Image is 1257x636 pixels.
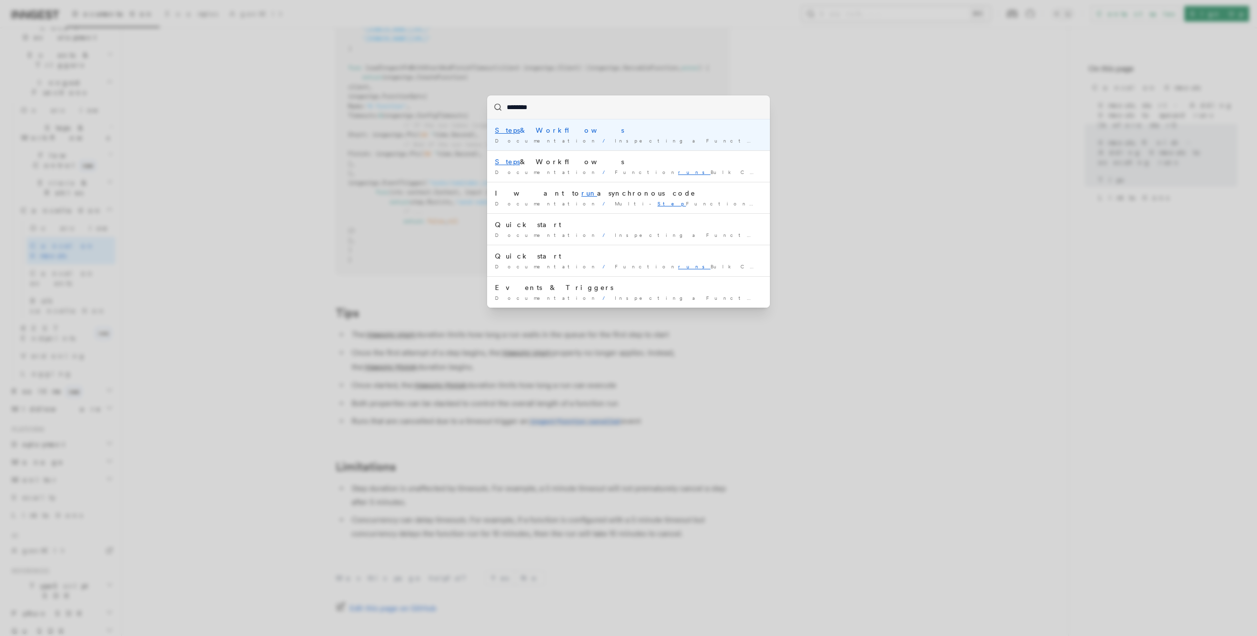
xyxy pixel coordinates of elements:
[762,201,770,206] span: /
[495,251,762,261] div: Quick start
[615,263,828,269] span: Function Bulk Cancellation
[678,169,710,175] mark: runs
[602,232,611,238] span: /
[581,189,597,197] mark: run
[602,201,611,206] span: /
[615,138,793,144] span: Inspecting a Function
[495,263,599,269] span: Documentation
[495,232,599,238] span: Documentation
[495,169,599,175] span: Documentation
[615,295,793,301] span: Inspecting a Function
[495,126,520,134] mark: Steps
[678,263,710,269] mark: runs
[495,158,520,166] mark: Steps
[495,201,599,206] span: Documentation
[602,138,611,144] span: /
[495,125,762,135] div: & Workflows
[495,220,762,230] div: Quick start
[495,188,762,198] div: I want to asynchronous code
[615,169,828,175] span: Function Bulk Cancellation
[657,201,686,206] mark: Step
[615,232,793,238] span: Inspecting a Function
[602,263,611,269] span: /
[615,201,761,206] span: Multi- Functions
[495,283,762,292] div: Events & Triggers
[495,295,599,301] span: Documentation
[495,138,599,144] span: Documentation
[602,295,611,301] span: /
[495,157,762,167] div: & Workflows
[602,169,611,175] span: /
